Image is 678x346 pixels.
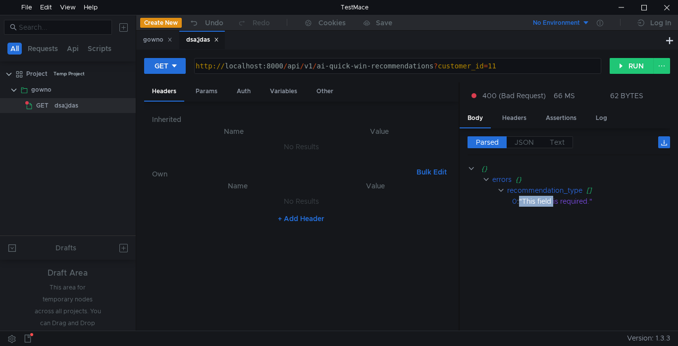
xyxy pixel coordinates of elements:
[515,138,534,147] span: JSON
[376,19,392,26] div: Save
[55,242,76,254] div: Drafts
[492,174,512,185] div: errors
[188,82,225,101] div: Params
[140,18,182,28] button: Create New
[230,15,277,30] button: Redo
[274,213,328,225] button: + Add Header
[253,17,270,29] div: Redo
[507,185,582,196] div: recommendation_type
[519,196,657,207] div: "This field is required."
[7,43,22,55] button: All
[144,82,184,102] div: Headers
[588,109,615,127] div: Log
[494,109,534,127] div: Headers
[610,91,643,100] div: 62 BYTES
[144,58,186,74] button: GET
[152,168,413,180] h6: Own
[538,109,584,127] div: Assertions
[550,138,565,147] span: Text
[309,82,341,101] div: Other
[262,82,305,101] div: Variables
[481,163,656,174] div: {}
[36,98,49,113] span: GET
[476,138,499,147] span: Parsed
[53,66,85,81] div: Temp Project
[152,114,451,125] h6: Inherited
[143,35,172,45] div: gowno
[586,185,663,196] div: []
[318,17,346,29] div: Cookies
[64,43,82,55] button: Api
[650,17,671,29] div: Log In
[460,109,491,128] div: Body
[554,91,575,100] div: 66 MS
[284,197,319,206] nz-embed-empty: No Results
[31,82,52,97] div: gowno
[413,166,451,178] button: Bulk Edit
[284,142,319,151] nz-embed-empty: No Results
[308,125,451,137] th: Value
[205,17,223,29] div: Undo
[516,174,658,185] div: {}
[54,98,78,113] div: dsa;jdas
[521,15,590,31] button: No Environment
[627,331,670,346] span: Version: 1.3.3
[308,180,443,192] th: Value
[229,82,259,101] div: Auth
[186,35,219,45] div: dsa;jdas
[512,196,517,207] div: 0
[155,60,168,71] div: GET
[25,43,61,55] button: Requests
[160,125,308,137] th: Name
[19,22,106,33] input: Search...
[512,196,670,207] div: :
[482,90,546,101] span: 400 (Bad Request)
[168,180,308,192] th: Name
[182,15,230,30] button: Undo
[26,66,48,81] div: Project
[85,43,114,55] button: Scripts
[533,18,580,28] div: No Environment
[610,58,654,74] button: RUN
